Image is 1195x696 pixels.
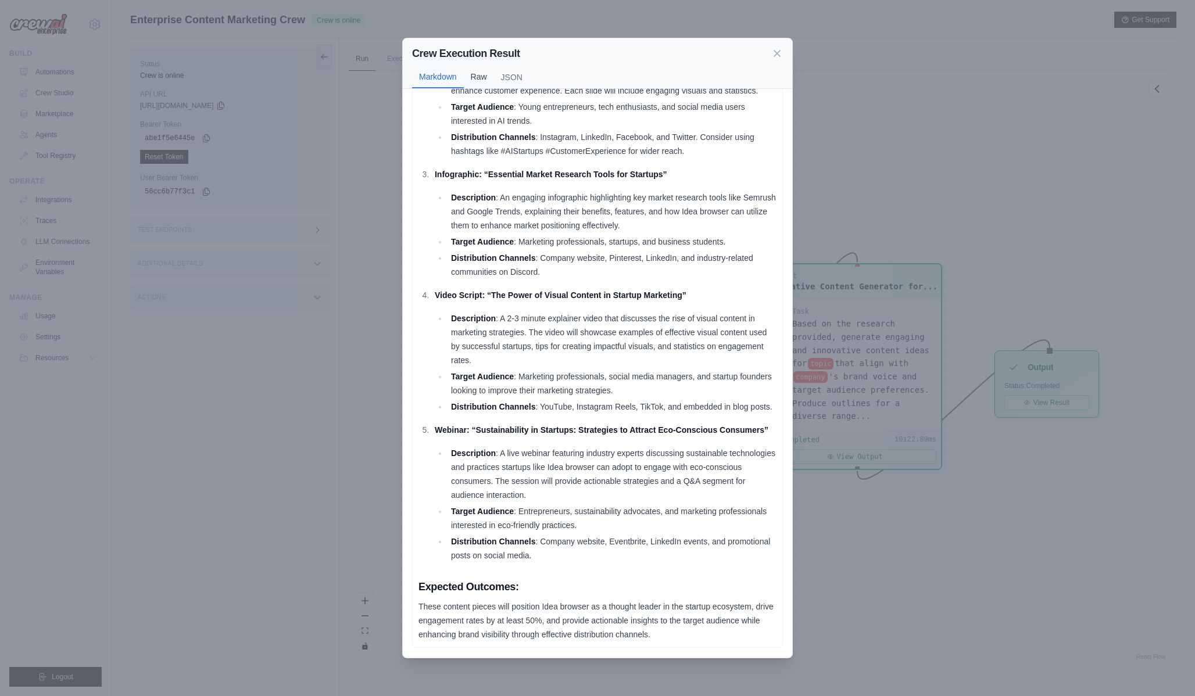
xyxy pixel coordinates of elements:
strong: Description [451,449,496,458]
strong: Target Audience [451,102,514,112]
strong: Distribution Channels [451,253,535,263]
li: : A live webinar featuring industry experts discussing sustainable technologies and practices sta... [448,446,777,502]
strong: Distribution Channels [451,537,535,546]
strong: Target Audience [451,237,514,246]
strong: Target Audience [451,507,514,516]
li: : Instagram, LinkedIn, Facebook, and Twitter. Consider using hashtags like #AIStartups #CustomerE... [448,130,777,158]
p: These content pieces will position Idea browser as a thought leader in the startup ecosystem, dri... [418,600,777,641]
iframe: Chat Widget [1137,640,1195,696]
li: : YouTube, Instagram Reels, TikTok, and embedded in blog posts. [448,400,777,414]
strong: Distribution Channels [451,402,535,411]
strong: Description [451,193,496,202]
strong: Description [451,314,496,323]
button: Raw [464,66,494,88]
li: : A 2-3 minute explainer video that discusses the rise of visual content in marketing strategies.... [448,311,777,367]
button: Markdown [412,66,464,88]
strong: Video Script: “The Power of Visual Content in Startup Marketing” [435,290,686,300]
li: : Marketing professionals, social media managers, and startup founders looking to improve their m... [448,369,777,397]
strong: Webinar: “Sustainability in Startups: Strategies to Attract Eco-Conscious Consumers” [435,425,768,435]
li: : Young entrepreneurs, tech enthusiasts, and social media users interested in AI trends. [448,100,777,128]
strong: Distribution Channels [451,132,535,142]
button: JSON [494,66,529,88]
li: : An engaging infographic highlighting key market research tools like Semrush and Google Trends, ... [448,191,777,232]
strong: Infographic: “Essential Market Research Tools for Startups” [435,170,667,179]
li: : Entrepreneurs, sustainability advocates, and marketing professionals interested in eco-friendly... [448,504,777,532]
h3: Expected Outcomes: [418,579,777,595]
strong: Target Audience [451,372,514,381]
li: : Company website, Eventbrite, LinkedIn events, and promotional posts on social media. [448,534,777,562]
li: : Marketing professionals, startups, and business students. [448,235,777,249]
li: : Company website, Pinterest, LinkedIn, and industry-related communities on Discord. [448,251,777,279]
